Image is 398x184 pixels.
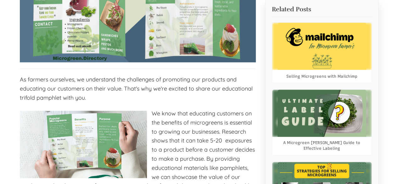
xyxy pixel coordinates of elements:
span: As farmers ourselves, we understand the challenges of promoting our products and educating our cu... [20,76,253,101]
a: Selling Microgreens with Mailchimp [286,74,357,79]
img: Selling Microgreens with Mailchimp [277,23,366,70]
h2: Related Posts [272,6,372,13]
img: A Microgreen Farmer’s Guide to Effective Labeling [277,90,366,137]
a: A Microgreen [PERSON_NAME] Guide to Effective Labeling [275,140,368,151]
img: 988034422f1ef620d58f37e1408fbdc9201d682c [20,111,147,178]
